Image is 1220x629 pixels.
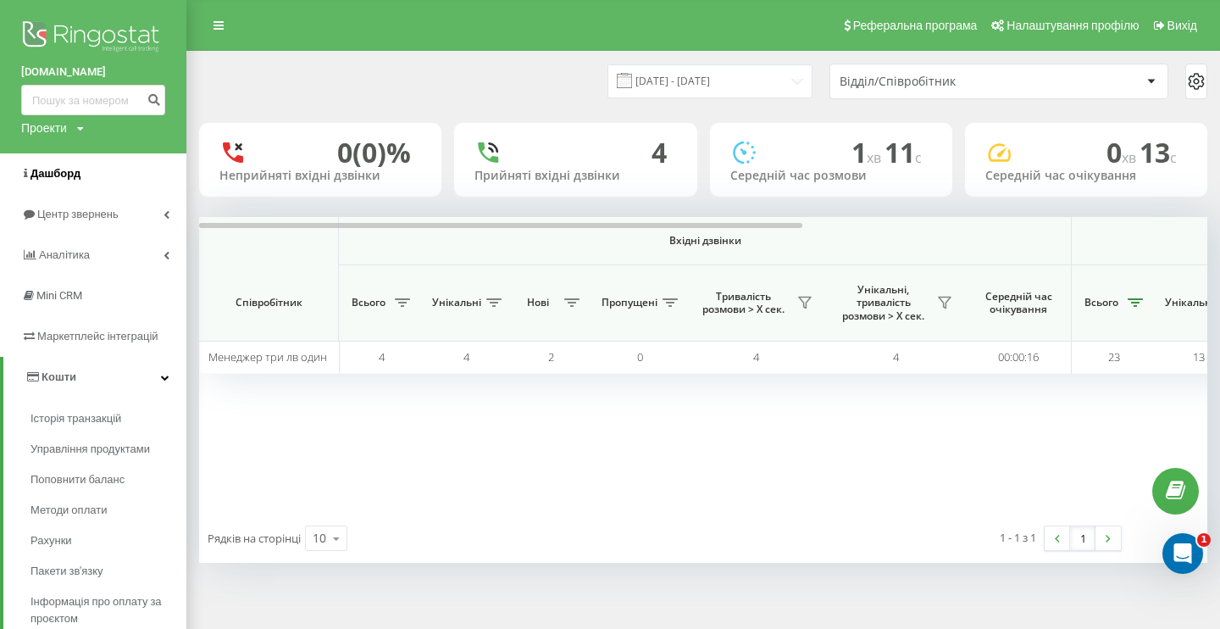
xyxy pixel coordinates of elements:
[1108,349,1120,365] span: 23
[548,349,554,365] span: 2
[753,349,759,365] span: 4
[208,531,301,546] span: Рядків на сторінці
[213,296,324,309] span: Співробітник
[463,349,469,365] span: 4
[337,136,411,169] div: 0 (0)%
[30,526,186,556] a: Рахунки
[1106,134,1140,170] span: 0
[313,530,326,547] div: 10
[30,556,186,587] a: Пакети зв'язку
[1197,533,1211,547] span: 1
[36,289,82,302] span: Mini CRM
[915,148,922,167] span: c
[1167,19,1197,32] span: Вихід
[347,296,390,309] span: Всього
[30,495,186,526] a: Методи оплати
[30,410,121,427] span: Історія транзакцій
[30,441,150,458] span: Управління продуктами
[835,283,932,323] span: Унікальні, тривалість розмови > Х сек.
[1162,533,1203,574] iframe: Intercom live chat
[21,64,165,81] a: [DOMAIN_NAME]
[30,471,125,488] span: Поповнити баланс
[985,169,1187,183] div: Середній час очікування
[432,296,481,309] span: Унікальні
[1165,296,1214,309] span: Унікальні
[851,134,884,170] span: 1
[30,404,186,434] a: Історія транзакцій
[695,290,792,316] span: Тривалість розмови > Х сек.
[30,502,107,519] span: Методи оплати
[637,349,643,365] span: 0
[1140,134,1177,170] span: 13
[853,19,978,32] span: Реферальна програма
[1006,19,1139,32] span: Налаштування профілю
[1193,349,1205,365] span: 13
[966,341,1072,374] td: 00:00:16
[21,85,165,115] input: Пошук за номером
[867,148,884,167] span: хв
[219,169,421,183] div: Неприйняті вхідні дзвінки
[30,465,186,495] a: Поповнити баланс
[1070,526,1095,550] a: 1
[517,296,559,309] span: Нові
[30,532,72,549] span: Рахунки
[1000,529,1036,546] div: 1 - 1 з 1
[884,134,922,170] span: 11
[383,234,1027,248] span: Вхідні дзвінки
[1080,296,1123,309] span: Всього
[30,434,186,465] a: Управління продуктами
[30,593,178,627] span: Інформація про оплату за проєктом
[30,563,103,580] span: Пакети зв'язку
[979,290,1058,316] span: Середній час очікування
[30,167,80,180] span: Дашборд
[21,17,165,59] img: Ringostat logo
[1122,148,1140,167] span: хв
[602,296,657,309] span: Пропущені
[1170,148,1177,167] span: c
[21,120,67,136] div: Проекти
[474,169,676,183] div: Прийняті вхідні дзвінки
[37,330,158,342] span: Маркетплейс інтеграцій
[37,208,119,220] span: Центр звернень
[652,136,667,169] div: 4
[379,349,385,365] span: 4
[840,75,1042,89] div: Відділ/Співробітник
[39,248,90,261] span: Аналiтика
[893,349,899,365] span: 4
[730,169,932,183] div: Середній час розмови
[208,349,327,365] span: Менеджер три лв один
[3,357,186,398] a: Кошти
[42,370,76,383] span: Кошти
